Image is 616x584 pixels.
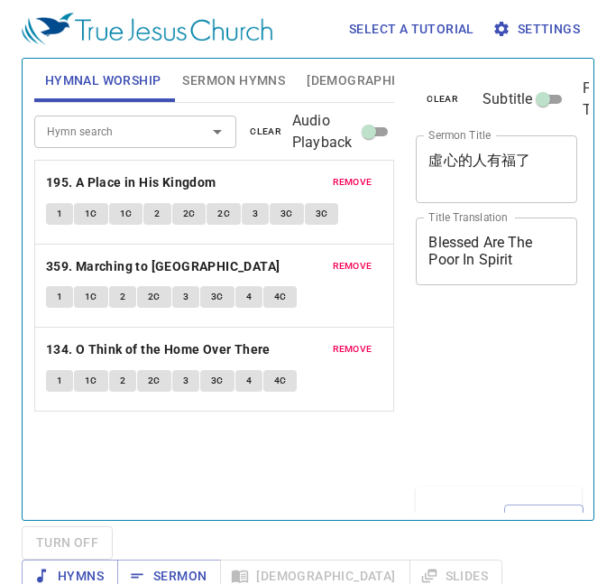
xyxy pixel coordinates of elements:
[322,255,383,277] button: remove
[46,171,219,194] button: 195. A Place in His Kingdom
[109,370,136,392] button: 2
[183,289,188,305] span: 3
[148,289,161,305] span: 2C
[57,373,62,389] span: 1
[307,70,446,92] span: [DEMOGRAPHIC_DATA]
[109,203,143,225] button: 1C
[242,203,269,225] button: 3
[409,304,547,479] iframe: from-child
[46,338,273,361] button: 134. O Think of the Home Over There
[46,286,73,308] button: 1
[416,88,469,110] button: clear
[46,338,271,361] b: 134. O Think of the Home Over There
[143,203,170,225] button: 2
[183,206,196,222] span: 2C
[246,373,252,389] span: 4
[85,289,97,305] span: 1C
[22,13,272,45] img: True Jesus Church
[239,121,292,143] button: clear
[382,511,444,554] p: Sermon Lineup ( 0 )
[137,286,171,308] button: 2C
[46,255,283,278] button: 359. Marching to [GEOGRAPHIC_DATA]
[322,171,383,193] button: remove
[217,206,230,222] span: 2C
[280,206,293,222] span: 3C
[120,373,125,389] span: 2
[211,289,224,305] span: 3C
[183,373,188,389] span: 3
[200,286,234,308] button: 3C
[46,370,73,392] button: 1
[85,206,97,222] span: 1C
[427,91,458,107] span: clear
[46,203,73,225] button: 1
[253,206,258,222] span: 3
[250,124,281,140] span: clear
[428,234,565,268] textarea: Blessed Are The Poor In Spirit
[74,203,108,225] button: 1C
[333,341,372,357] span: remove
[172,286,199,308] button: 3
[200,370,234,392] button: 3C
[207,203,241,225] button: 2C
[57,289,62,305] span: 1
[172,370,199,392] button: 3
[235,370,262,392] button: 4
[263,286,298,308] button: 4C
[322,338,383,360] button: remove
[416,487,582,579] div: Sermon Lineup(0)Add to Lineup
[154,206,160,222] span: 2
[516,508,572,558] span: Add to Lineup
[74,370,108,392] button: 1C
[74,286,108,308] button: 1C
[292,110,358,153] span: Audio Playback
[246,289,252,305] span: 4
[349,18,474,41] span: Select a tutorial
[333,174,372,190] span: remove
[205,119,230,144] button: Open
[316,206,328,222] span: 3C
[305,203,339,225] button: 3C
[211,373,224,389] span: 3C
[333,258,372,274] span: remove
[137,370,171,392] button: 2C
[85,373,97,389] span: 1C
[496,18,580,41] span: Settings
[172,203,207,225] button: 2C
[270,203,304,225] button: 3C
[489,13,587,46] button: Settings
[120,206,133,222] span: 1C
[45,70,161,92] span: Hymnal Worship
[235,286,262,308] button: 4
[274,289,287,305] span: 4C
[274,373,287,389] span: 4C
[342,13,482,46] button: Select a tutorial
[57,206,62,222] span: 1
[182,70,285,92] span: Sermon Hymns
[148,373,161,389] span: 2C
[46,255,280,278] b: 359. Marching to [GEOGRAPHIC_DATA]
[483,88,532,110] span: Subtitle
[120,289,125,305] span: 2
[109,286,136,308] button: 2
[504,505,584,561] button: Add to Lineup
[263,370,298,392] button: 4C
[428,152,565,186] textarea: 虛心的人有福了
[46,171,216,194] b: 195. A Place in His Kingdom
